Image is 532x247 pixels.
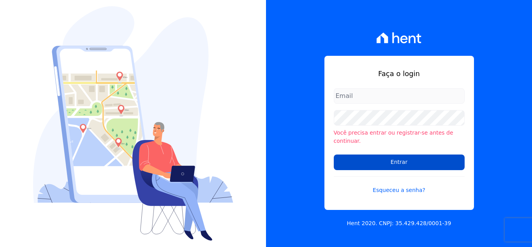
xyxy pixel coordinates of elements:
h1: Faça o login [334,68,465,79]
input: Email [334,88,465,104]
a: Esqueceu a senha? [334,176,465,194]
p: Hent 2020. CNPJ: 35.429.428/0001-39 [347,219,451,227]
li: Você precisa entrar ou registrar-se antes de continuar. [334,129,465,145]
input: Entrar [334,155,465,170]
img: Login [33,6,233,241]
